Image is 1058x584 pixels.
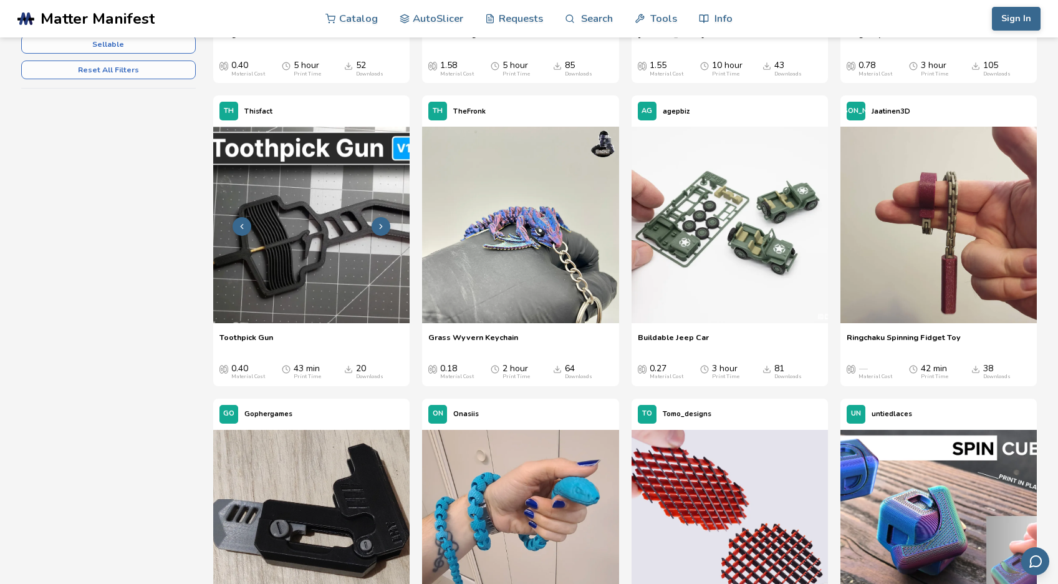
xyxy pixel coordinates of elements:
[642,410,652,418] span: TO
[219,333,273,351] a: Toothpick Gun
[700,364,709,374] span: Average Print Time
[638,333,709,351] a: Buildable Jeep Car
[344,364,353,374] span: Downloads
[231,364,265,380] div: 0.40
[650,71,683,77] div: Material Cost
[858,61,892,77] div: 0.78
[553,61,562,71] span: Downloads
[440,364,474,380] div: 0.18
[565,71,592,77] div: Downloads
[712,71,739,77] div: Print Time
[356,71,383,77] div: Downloads
[909,61,918,71] span: Average Print Time
[231,61,265,77] div: 0.40
[440,71,474,77] div: Material Cost
[847,61,855,71] span: Average Cost
[663,105,690,118] p: agepbiz
[663,407,711,421] p: Tomo_designs
[344,61,353,71] span: Downloads
[428,29,529,48] a: Demon Dragon Articulated
[356,61,383,77] div: 52
[858,374,892,380] div: Material Cost
[921,374,948,380] div: Print Time
[294,364,321,380] div: 43 min
[428,364,437,374] span: Average Cost
[21,35,196,54] button: Sellable
[827,107,885,115] span: [PERSON_NAME]
[231,374,265,380] div: Material Cost
[872,407,912,421] p: untiedlaces
[294,71,321,77] div: Print Time
[231,71,265,77] div: Material Cost
[762,61,771,71] span: Downloads
[971,364,980,374] span: Downloads
[294,374,321,380] div: Print Time
[491,61,499,71] span: Average Print Time
[847,29,917,48] a: Fidget Spiral Cone
[503,374,530,380] div: Print Time
[638,29,705,48] a: [PERSON_NAME]
[491,364,499,374] span: Average Print Time
[219,61,228,71] span: Average Cost
[440,61,474,77] div: 1.58
[983,71,1011,77] div: Downloads
[847,333,961,351] a: Ringchaku Spinning Fidget Toy
[294,61,321,77] div: 5 hour
[428,333,518,351] a: Grass Wyvern Keychain
[433,107,443,115] span: TH
[565,374,592,380] div: Downloads
[650,374,683,380] div: Material Cost
[433,410,443,418] span: ON
[219,29,281,48] a: Fidget Revolver
[1021,547,1049,575] button: Send feedback via email
[921,364,948,380] div: 42 min
[909,364,918,374] span: Average Print Time
[921,61,948,77] div: 3 hour
[774,71,802,77] div: Downloads
[983,364,1011,380] div: 38
[971,61,980,71] span: Downloads
[244,407,292,421] p: Gophergames
[774,364,802,380] div: 81
[21,61,196,79] button: Reset All Filters
[983,374,1011,380] div: Downloads
[638,364,647,374] span: Average Cost
[762,364,771,374] span: Downloads
[650,364,683,380] div: 0.27
[356,364,383,380] div: 20
[503,61,530,77] div: 5 hour
[858,71,892,77] div: Material Cost
[41,10,155,27] span: Matter Manifest
[223,410,234,418] span: GO
[774,61,802,77] div: 43
[712,61,743,77] div: 10 hour
[219,364,228,374] span: Average Cost
[851,410,861,418] span: UN
[282,364,291,374] span: Average Print Time
[453,407,479,421] p: Onasiis
[453,105,486,118] p: TheFronk
[638,61,647,71] span: Average Cost
[356,374,383,380] div: Downloads
[503,364,530,380] div: 2 hour
[440,374,474,380] div: Material Cost
[847,364,855,374] span: Average Cost
[642,107,652,115] span: AG
[282,61,291,71] span: Average Print Time
[872,105,910,118] p: Jaatinen3D
[553,364,562,374] span: Downloads
[774,374,802,380] div: Downloads
[428,61,437,71] span: Average Cost
[565,364,592,380] div: 64
[224,107,234,115] span: TH
[983,61,1011,77] div: 105
[712,374,739,380] div: Print Time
